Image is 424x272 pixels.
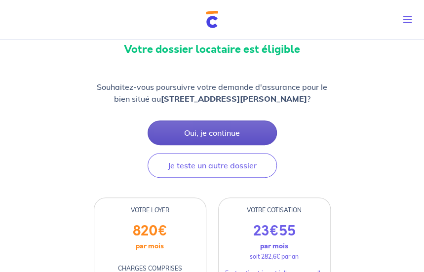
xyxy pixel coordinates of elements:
button: Oui, je continue [148,120,277,145]
span: 55 [279,221,296,241]
button: Toggle navigation [395,7,424,33]
span: € [270,221,279,241]
strong: [STREET_ADDRESS][PERSON_NAME] [161,94,307,104]
p: 23 [253,223,296,239]
p: 820 € [133,223,167,239]
div: VOTRE LOYER [94,206,206,215]
img: Cautioneo [206,11,218,28]
p: soit 282,6€ par an [250,252,299,261]
p: par mois [260,239,288,252]
p: par mois [136,239,164,252]
div: VOTRE COTISATION [219,206,330,215]
h3: Votre dossier locataire est éligible [94,41,331,57]
button: Je teste un autre dossier [148,153,277,178]
p: Souhaitez-vous poursuivre votre demande d'assurance pour le bien situé au ? [94,81,331,105]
